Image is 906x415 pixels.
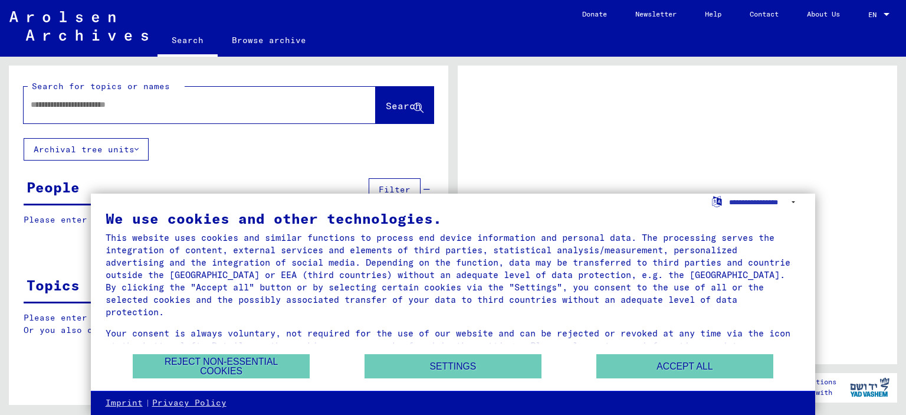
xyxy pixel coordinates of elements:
button: Filter [369,178,421,201]
div: This website uses cookies and similar functions to process end device information and personal da... [106,231,801,318]
span: Filter [379,184,411,195]
span: Search [386,100,421,112]
div: Your consent is always voluntary, not required for the use of our website and can be rejected or ... [106,327,801,364]
button: Reject non-essential cookies [133,354,310,378]
button: Archival tree units [24,138,149,161]
img: Arolsen_neg.svg [9,11,148,41]
a: Imprint [106,397,143,409]
button: Settings [365,354,541,378]
div: Topics [27,275,80,296]
img: yv_logo.png [848,372,892,402]
a: Search [157,26,218,57]
p: Please enter a search term or set filters to get results. Or you also can browse the manually. [24,312,434,336]
span: EN [868,11,881,19]
p: Please enter a search term or set filters to get results. [24,214,433,226]
mat-label: Search for topics or names [32,81,170,92]
a: Browse archive [218,26,320,54]
div: People [27,177,80,198]
button: Search [376,87,434,123]
a: Privacy Policy [152,397,226,409]
div: We use cookies and other technologies. [106,211,801,226]
button: Accept all [596,354,773,378]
